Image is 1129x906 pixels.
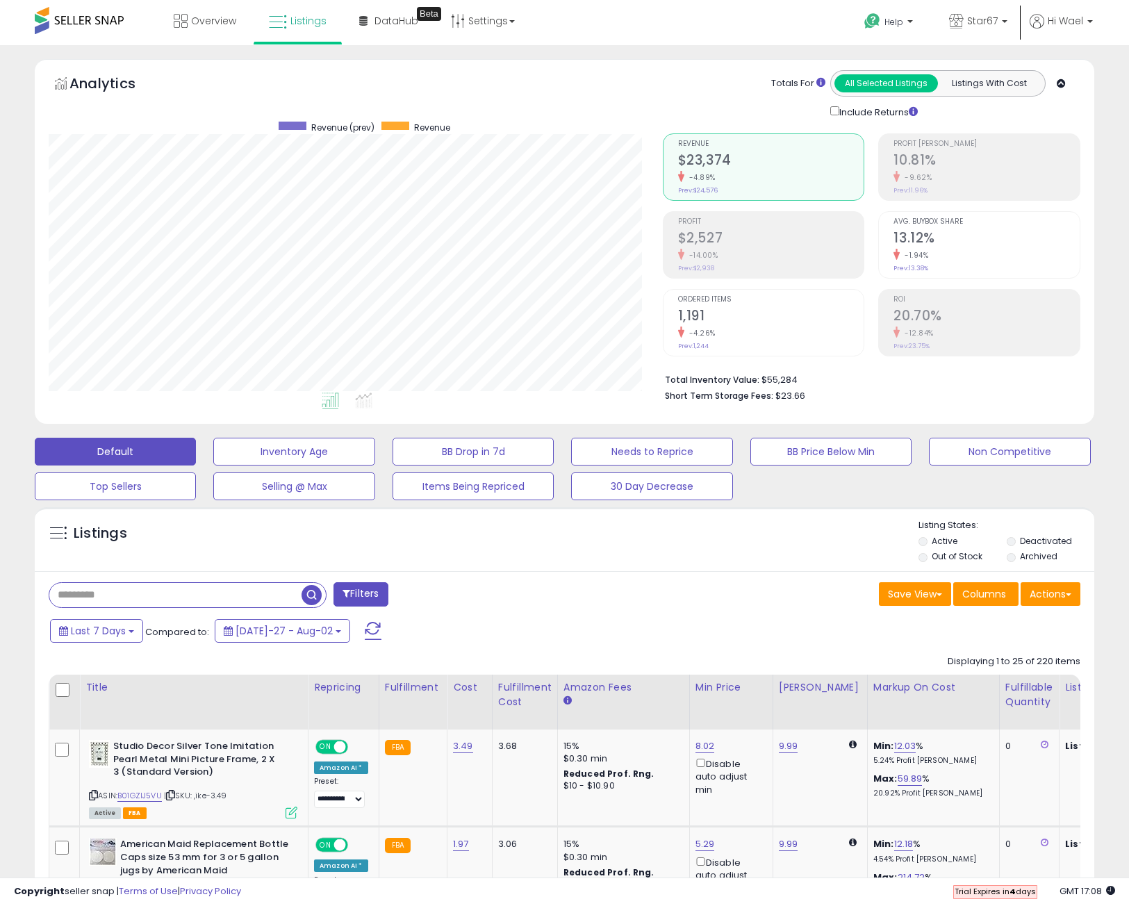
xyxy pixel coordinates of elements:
[678,264,714,272] small: Prev: $2,938
[1030,14,1093,45] a: Hi Wael
[932,550,982,562] label: Out of Stock
[215,619,350,643] button: [DATE]-27 - Aug-02
[563,768,654,780] b: Reduced Prof. Rng.
[873,740,989,766] div: %
[775,389,805,402] span: $23.66
[571,438,732,466] button: Needs to Reprice
[1048,14,1083,28] span: Hi Wael
[678,230,864,249] h2: $2,527
[1005,680,1053,709] div: Fulfillable Quantity
[893,264,928,272] small: Prev: 13.38%
[563,695,572,707] small: Amazon Fees.
[873,789,989,798] p: 20.92% Profit [PERSON_NAME]
[1005,838,1048,850] div: 0
[385,838,411,853] small: FBA
[311,122,374,133] span: Revenue (prev)
[414,122,450,133] span: Revenue
[498,838,547,850] div: 3.06
[678,152,864,171] h2: $23,374
[893,186,928,195] small: Prev: 11.96%
[678,342,709,350] small: Prev: 1,244
[374,14,418,28] span: DataHub
[1021,582,1080,606] button: Actions
[873,871,898,884] b: Max:
[873,772,898,785] b: Max:
[35,438,196,466] button: Default
[453,739,473,753] a: 3.49
[120,838,289,880] b: American Maid Replacement Bottle Caps size 53 mm for 3 or 5 gallon jugs by American Maid
[879,582,951,606] button: Save View
[893,308,1080,327] h2: 20.70%
[893,218,1080,226] span: Avg. Buybox Share
[346,839,368,851] span: OFF
[678,296,864,304] span: Ordered Items
[864,13,881,30] i: Get Help
[873,871,989,897] div: %
[71,624,126,638] span: Last 7 Days
[498,740,547,752] div: 3.68
[678,218,864,226] span: Profit
[873,739,894,752] b: Min:
[89,740,297,817] div: ASIN:
[953,582,1019,606] button: Columns
[948,655,1080,668] div: Displaying 1 to 25 of 220 items
[69,74,163,97] h5: Analytics
[834,74,938,92] button: All Selected Listings
[898,772,923,786] a: 59.89
[74,524,127,543] h5: Listings
[750,438,912,466] button: BB Price Below Min
[393,472,554,500] button: Items Being Repriced
[314,761,368,774] div: Amazon AI *
[180,884,241,898] a: Privacy Policy
[317,741,334,753] span: ON
[453,837,469,851] a: 1.97
[900,250,928,261] small: -1.94%
[453,680,486,695] div: Cost
[314,859,368,872] div: Amazon AI *
[1065,739,1128,752] b: Listed Price:
[213,472,374,500] button: Selling @ Max
[873,680,994,695] div: Markup on Cost
[873,837,894,850] b: Min:
[894,739,916,753] a: 12.03
[1005,740,1048,752] div: 0
[314,680,373,695] div: Repricing
[563,851,679,864] div: $0.30 min
[236,624,333,638] span: [DATE]-27 - Aug-02
[873,773,989,798] div: %
[873,855,989,864] p: 4.54% Profit [PERSON_NAME]
[873,756,989,766] p: 5.24% Profit [PERSON_NAME]
[563,838,679,850] div: 15%
[563,680,684,695] div: Amazon Fees
[563,752,679,765] div: $0.30 min
[853,2,927,45] a: Help
[779,837,798,851] a: 9.99
[900,172,932,183] small: -9.62%
[498,680,552,709] div: Fulfillment Cost
[89,807,121,819] span: All listings currently available for purchase on Amazon
[929,438,1090,466] button: Non Competitive
[695,680,767,695] div: Min Price
[967,14,998,28] span: Star67
[937,74,1041,92] button: Listings With Cost
[85,680,302,695] div: Title
[191,14,236,28] span: Overview
[113,740,282,782] b: Studio Decor Silver Tone Imitation Pearl Metal Mini Picture Frame, 2 X 3 (Standard Version)
[779,680,862,695] div: [PERSON_NAME]
[89,838,117,866] img: 51TUJ-6c8KL._SL40_.jpg
[771,77,825,90] div: Totals For
[563,866,654,878] b: Reduced Prof. Rng.
[884,16,903,28] span: Help
[164,790,227,801] span: | SKU: ,ike-3.49
[893,230,1080,249] h2: 13.12%
[314,777,368,808] div: Preset:
[14,884,65,898] strong: Copyright
[898,871,925,884] a: 214.72
[779,739,798,753] a: 9.99
[873,838,989,864] div: %
[14,885,241,898] div: seller snap | |
[684,328,716,338] small: -4.26%
[894,837,914,851] a: 12.18
[893,296,1080,304] span: ROI
[50,619,143,643] button: Last 7 Days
